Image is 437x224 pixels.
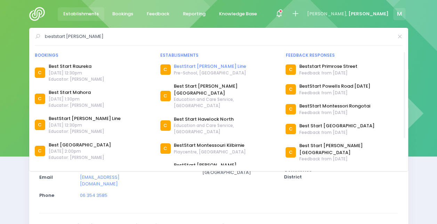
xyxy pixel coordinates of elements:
span: Feedback from [DATE] [299,90,370,96]
a: Feedback [141,7,175,21]
span: [DATE] 12:30pm [49,70,104,76]
span: Feedback from [DATE] [299,129,374,136]
div: C [35,120,45,130]
div: C [285,147,296,158]
a: Reporting [177,7,211,21]
a: [EMAIL_ADDRESS][DOMAIN_NAME] [80,174,120,187]
div: C [285,84,296,95]
a: BestStart [PERSON_NAME] Line [174,63,246,70]
a: BestStart Montessouri Kilbirnie [174,142,245,149]
a: 06 354 3585 [80,192,107,199]
a: Best Start [PERSON_NAME][GEOGRAPHIC_DATA] [174,83,277,96]
span: Feedback [147,10,169,17]
div: C [35,146,45,156]
div: C [160,143,171,154]
div: C [285,124,296,134]
span: Playcentre, [GEOGRAPHIC_DATA] [174,149,245,155]
span: Feedback from [DATE] [299,156,402,162]
div: C [160,91,171,101]
strong: Email [39,174,53,181]
div: Establishments [160,52,277,58]
a: BestStart Powells Road [DATE] [299,83,370,90]
a: Best Start Havelock North [174,116,277,123]
div: Feedback responses [285,52,402,58]
input: Search for anything (like establishments, bookings, or feedback) [45,31,393,42]
span: Feedback from [DATE] [299,110,370,116]
span: Education and Care Service, [GEOGRAPHIC_DATA] [174,96,277,109]
a: BestStart [PERSON_NAME] Line [49,115,121,122]
span: Educator: [PERSON_NAME] [49,102,104,109]
span: Educator: [PERSON_NAME] [49,154,111,161]
span: [DATE] 1:30pm [49,96,104,102]
a: Best Start [PERSON_NAME][GEOGRAPHIC_DATA] [299,142,402,156]
div: C [35,67,45,78]
strong: Phone [39,192,54,199]
span: [PERSON_NAME] [348,10,389,17]
span: Establishments [63,10,99,17]
div: C [35,94,45,104]
span: [PERSON_NAME], [307,10,347,17]
span: [DATE] 12:30pm [49,122,121,128]
span: Reporting [183,10,205,17]
div: C [160,64,171,75]
a: BestStart [PERSON_NAME][GEOGRAPHIC_DATA] [174,162,277,175]
div: C [285,64,296,75]
a: Best Start Mahora [49,89,104,96]
a: Bookings [107,7,139,21]
span: Bookings [112,10,133,17]
span: M [393,8,405,20]
strong: Area Committee District [284,160,312,180]
img: Logo [29,7,49,21]
div: Bookings [35,52,152,58]
a: BestStart Montessori Rongotai [299,103,370,110]
a: Best Start Raureka [49,63,104,70]
span: Pre-School, [GEOGRAPHIC_DATA] [174,70,246,76]
div: C [160,120,171,131]
a: Beststart Primrose Street [299,63,357,70]
span: Educator: [PERSON_NAME] [49,76,104,82]
a: Knowledge Base [213,7,263,21]
a: Establishments [58,7,105,21]
span: Knowledge Base [219,10,257,17]
span: Educator: [PERSON_NAME] [49,128,121,135]
a: Best Start [GEOGRAPHIC_DATA] [299,122,374,129]
span: Education and Care Service, [GEOGRAPHIC_DATA] [174,122,277,135]
a: Best [GEOGRAPHIC_DATA] [49,142,111,149]
span: Feedback from [DATE] [299,70,357,76]
span: [DATE] 2:00pm [49,148,111,154]
div: C [285,104,296,114]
